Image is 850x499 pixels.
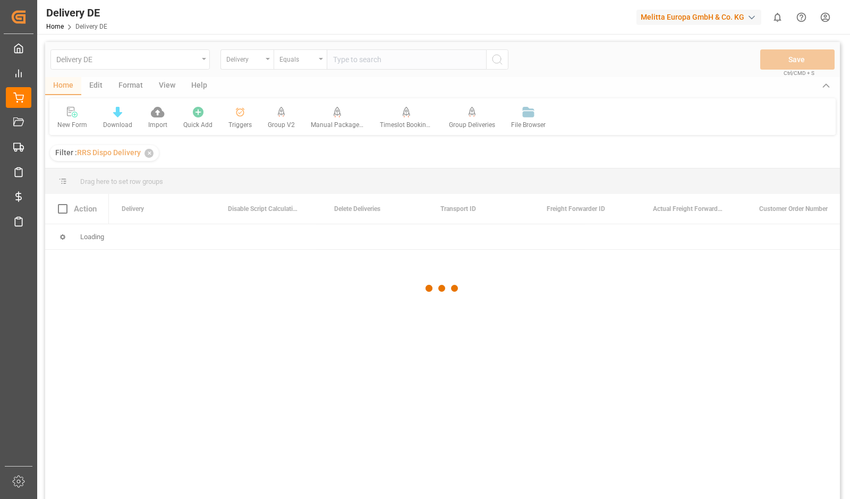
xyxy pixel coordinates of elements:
[46,23,64,30] a: Home
[46,5,107,21] div: Delivery DE
[766,5,789,29] button: show 0 new notifications
[789,5,813,29] button: Help Center
[636,10,761,25] div: Melitta Europa GmbH & Co. KG
[636,7,766,27] button: Melitta Europa GmbH & Co. KG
